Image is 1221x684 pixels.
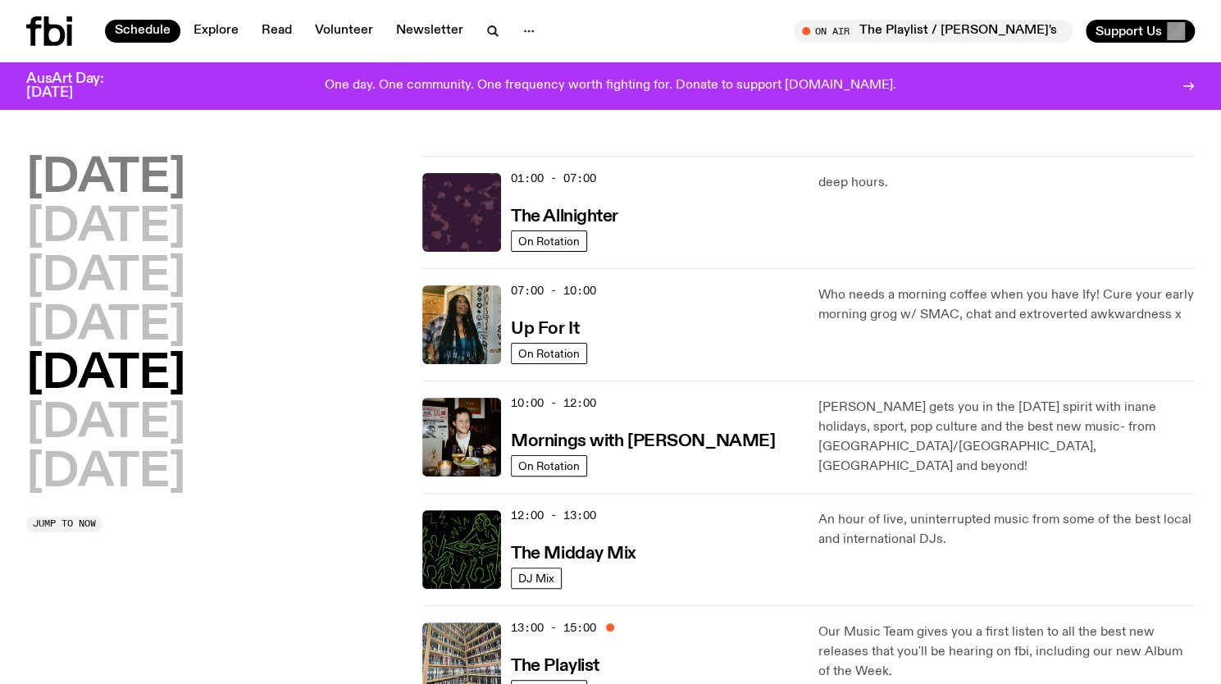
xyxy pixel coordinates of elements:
[511,430,775,450] a: Mornings with [PERSON_NAME]
[818,173,1195,193] p: deep hours.
[26,303,185,349] button: [DATE]
[26,254,185,300] button: [DATE]
[386,20,473,43] a: Newsletter
[33,519,96,528] span: Jump to now
[305,20,383,43] a: Volunteer
[511,658,599,675] h3: The Playlist
[511,317,579,338] a: Up For It
[511,171,596,186] span: 01:00 - 07:00
[26,450,185,496] button: [DATE]
[511,620,596,636] span: 13:00 - 15:00
[511,205,618,226] a: The Allnighter
[511,542,636,563] a: The Midday Mix
[422,285,501,364] img: Ify - a Brown Skin girl with black braided twists, looking up to the side with her tongue stickin...
[422,398,501,477] img: Sam blankly stares at the camera, brightly lit by a camera flash wearing a hat collared shirt and...
[26,156,185,202] button: [DATE]
[252,20,302,43] a: Read
[184,20,248,43] a: Explore
[26,72,131,100] h3: AusArt Day: [DATE]
[511,343,587,364] a: On Rotation
[511,283,596,299] span: 07:00 - 10:00
[1096,24,1162,39] span: Support Us
[511,230,587,252] a: On Rotation
[518,235,580,248] span: On Rotation
[26,401,185,447] button: [DATE]
[1086,20,1195,43] button: Support Us
[105,20,180,43] a: Schedule
[26,516,103,532] button: Jump to now
[794,20,1073,43] button: On AirThe Playlist / [PERSON_NAME]'s Last Playlist :'( w/ [PERSON_NAME], [PERSON_NAME], [PERSON_N...
[511,433,775,450] h3: Mornings with [PERSON_NAME]
[511,568,562,589] a: DJ Mix
[325,79,896,93] p: One day. One community. One frequency worth fighting for. Donate to support [DOMAIN_NAME].
[818,285,1195,325] p: Who needs a morning coffee when you have Ify! Cure your early morning grog w/ SMAC, chat and extr...
[818,510,1195,549] p: An hour of live, uninterrupted music from some of the best local and international DJs.
[518,460,580,472] span: On Rotation
[26,352,185,398] button: [DATE]
[518,572,554,585] span: DJ Mix
[818,622,1195,682] p: Our Music Team gives you a first listen to all the best new releases that you'll be hearing on fb...
[511,321,579,338] h3: Up For It
[511,395,596,411] span: 10:00 - 12:00
[511,508,596,523] span: 12:00 - 13:00
[511,208,618,226] h3: The Allnighter
[511,455,587,477] a: On Rotation
[511,654,599,675] a: The Playlist
[511,545,636,563] h3: The Midday Mix
[26,205,185,251] button: [DATE]
[818,398,1195,477] p: [PERSON_NAME] gets you in the [DATE] spirit with inane holidays, sport, pop culture and the best ...
[518,348,580,360] span: On Rotation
